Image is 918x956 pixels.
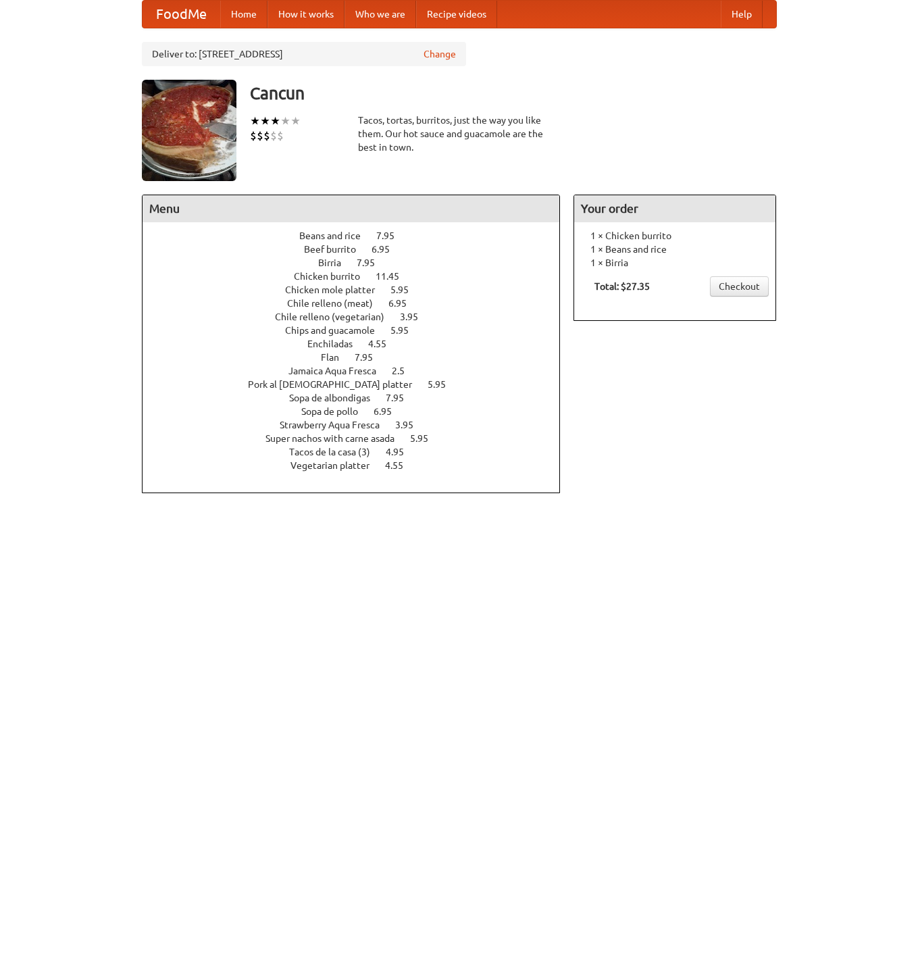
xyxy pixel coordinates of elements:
[594,281,650,292] b: Total: $27.35
[285,325,434,336] a: Chips and guacamole 5.95
[285,325,388,336] span: Chips and guacamole
[357,257,388,268] span: 7.95
[275,311,398,322] span: Chile relleno (vegetarian)
[581,243,769,256] li: 1 × Beans and rice
[263,128,270,143] li: $
[385,460,417,471] span: 4.55
[277,128,284,143] li: $
[289,393,384,403] span: Sopa de albondigas
[318,257,355,268] span: Birria
[388,298,420,309] span: 6.95
[285,284,434,295] a: Chicken mole platter 5.95
[257,128,263,143] li: $
[265,433,408,444] span: Super nachos with carne asada
[270,128,277,143] li: $
[142,80,236,181] img: angular.jpg
[287,298,386,309] span: Chile relleno (meat)
[428,379,459,390] span: 5.95
[304,244,369,255] span: Beef burrito
[304,244,415,255] a: Beef burrito 6.95
[287,298,432,309] a: Chile relleno (meat) 6.95
[574,195,775,222] h4: Your order
[376,271,413,282] span: 11.45
[299,230,374,241] span: Beans and rice
[288,366,390,376] span: Jamaica Aqua Fresca
[289,447,384,457] span: Tacos de la casa (3)
[386,447,417,457] span: 4.95
[280,420,393,430] span: Strawberry Aqua Fresca
[710,276,769,297] a: Checkout
[372,244,403,255] span: 6.95
[301,406,417,417] a: Sopa de pollo 6.95
[368,338,400,349] span: 4.55
[250,80,777,107] h3: Cancun
[321,352,353,363] span: Flan
[248,379,471,390] a: Pork al [DEMOGRAPHIC_DATA] platter 5.95
[318,257,400,268] a: Birria 7.95
[581,256,769,270] li: 1 × Birria
[307,338,366,349] span: Enchiladas
[290,460,383,471] span: Vegetarian platter
[248,379,426,390] span: Pork al [DEMOGRAPHIC_DATA] platter
[390,284,422,295] span: 5.95
[250,128,257,143] li: $
[289,447,429,457] a: Tacos de la casa (3) 4.95
[721,1,763,28] a: Help
[390,325,422,336] span: 5.95
[260,114,270,128] li: ★
[376,230,408,241] span: 7.95
[220,1,267,28] a: Home
[275,311,443,322] a: Chile relleno (vegetarian) 3.95
[581,229,769,243] li: 1 × Chicken burrito
[386,393,417,403] span: 7.95
[392,366,418,376] span: 2.5
[294,271,424,282] a: Chicken burrito 11.45
[250,114,260,128] li: ★
[265,433,453,444] a: Super nachos with carne asada 5.95
[143,195,560,222] h4: Menu
[345,1,416,28] a: Who we are
[321,352,398,363] a: Flan 7.95
[290,114,301,128] li: ★
[270,114,280,128] li: ★
[307,338,411,349] a: Enchiladas 4.55
[395,420,427,430] span: 3.95
[410,433,442,444] span: 5.95
[294,271,374,282] span: Chicken burrito
[142,42,466,66] div: Deliver to: [STREET_ADDRESS]
[301,406,372,417] span: Sopa de pollo
[280,420,438,430] a: Strawberry Aqua Fresca 3.95
[374,406,405,417] span: 6.95
[416,1,497,28] a: Recipe videos
[267,1,345,28] a: How it works
[355,352,386,363] span: 7.95
[299,230,419,241] a: Beans and rice 7.95
[424,47,456,61] a: Change
[285,284,388,295] span: Chicken mole platter
[280,114,290,128] li: ★
[289,393,429,403] a: Sopa de albondigas 7.95
[143,1,220,28] a: FoodMe
[290,460,428,471] a: Vegetarian platter 4.55
[358,114,561,154] div: Tacos, tortas, burritos, just the way you like them. Our hot sauce and guacamole are the best in ...
[288,366,430,376] a: Jamaica Aqua Fresca 2.5
[400,311,432,322] span: 3.95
